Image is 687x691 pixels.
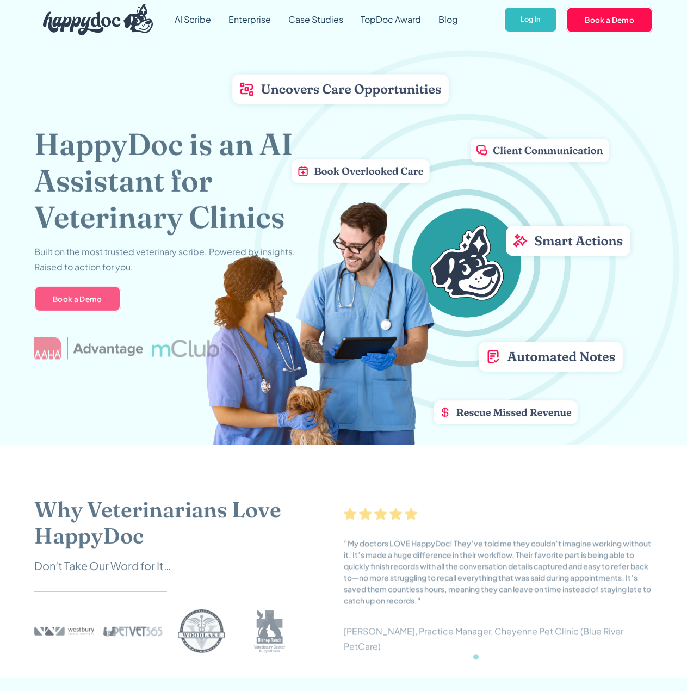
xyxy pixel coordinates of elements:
a: home [34,1,153,38]
img: Bishop Ranch logo [240,609,300,652]
a: Log In [504,7,558,33]
div: Show slide 3 of 6 [491,654,496,659]
div: 1 of 6 [344,507,653,670]
a: Book a Demo [34,286,121,312]
img: Woodlake logo [171,609,231,652]
div: Don’t Take Our Word for It… [34,557,300,573]
img: AAHA Advantage logo [34,337,143,359]
h2: Why Veterinarians Love HappyDoc [34,496,300,548]
div: carousel [344,507,653,670]
div: Show slide 2 of 6 [482,654,487,659]
div: Show slide 5 of 6 [509,654,514,659]
img: PetVet 365 logo [103,609,163,652]
p: [PERSON_NAME], Practice Manager, Cheyenne Pet Clinic (Blue River PetCare) [344,624,653,654]
img: HappyDoc Logo: A happy dog with his ear up, listening. [43,4,153,35]
h1: HappyDoc is an AI Assistant for Veterinary Clinics [34,126,313,236]
div: Show slide 4 of 6 [500,654,505,659]
img: Westbury [34,609,94,652]
div: Show slide 1 of 6 [473,654,479,659]
img: mclub logo [152,340,221,357]
a: Book a Demo [566,7,653,33]
div: "My doctors LOVE HappyDoc! They’ve told me they couldn’t imagine working without it. It’s made a ... [344,538,653,606]
div: Show slide 6 of 6 [517,654,523,659]
p: Built on the most trusted veterinary scribe. Powered by insights. Raised to action for you. [34,244,295,274]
